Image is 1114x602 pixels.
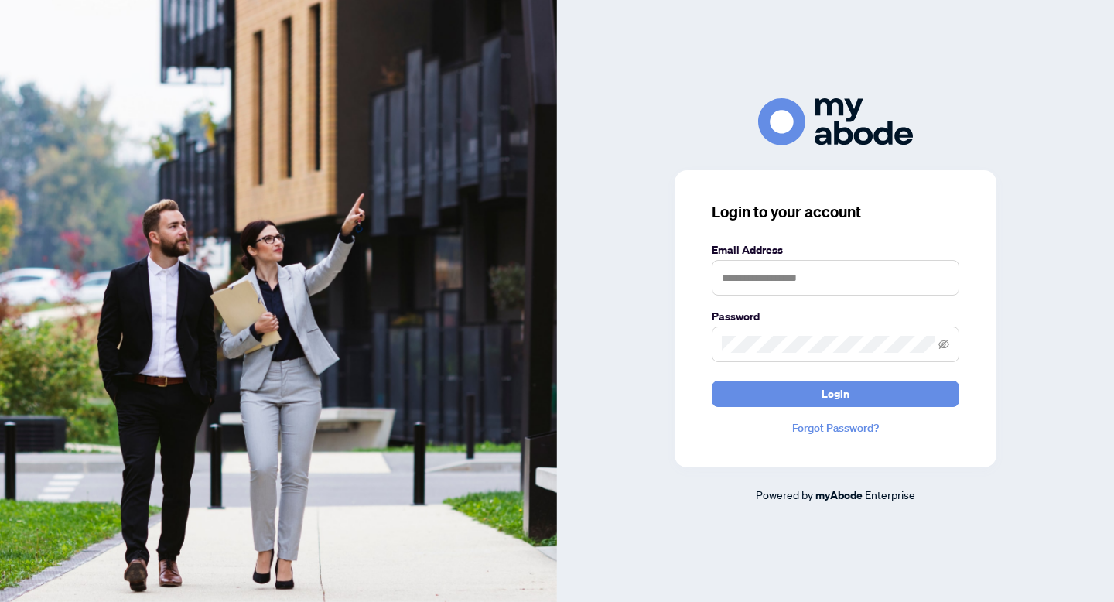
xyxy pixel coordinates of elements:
[712,419,959,436] a: Forgot Password?
[712,381,959,407] button: Login
[712,241,959,258] label: Email Address
[756,487,813,501] span: Powered by
[712,308,959,325] label: Password
[865,487,915,501] span: Enterprise
[938,339,949,350] span: eye-invisible
[758,98,913,145] img: ma-logo
[822,381,849,406] span: Login
[815,487,863,504] a: myAbode
[712,201,959,223] h3: Login to your account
